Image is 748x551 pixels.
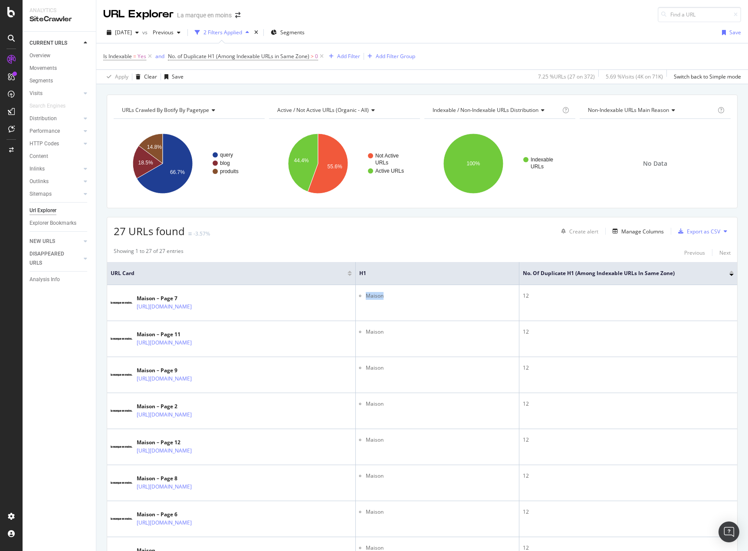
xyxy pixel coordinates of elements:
div: Maison – Page 7 [137,295,220,302]
text: URLs [531,164,544,170]
a: Visits [30,89,81,98]
img: main image [111,405,132,417]
div: Search Engines [30,102,66,111]
button: Add Filter [325,51,360,62]
button: [DATE] [103,26,142,39]
img: main image [111,297,132,308]
a: Outlinks [30,177,81,186]
div: and [155,52,164,60]
div: Clear [144,73,157,80]
input: Find a URL [658,7,741,22]
button: Save [161,70,184,84]
div: Segments [30,76,53,85]
button: Add Filter Group [364,51,415,62]
li: Maison [366,400,515,408]
text: query [220,152,233,158]
button: Previous [684,247,705,258]
div: 12 [523,364,734,372]
a: Explorer Bookmarks [30,219,90,228]
img: main image [111,477,132,489]
div: Export as CSV [687,228,720,235]
div: Explorer Bookmarks [30,219,76,228]
a: Segments [30,76,90,85]
text: 66.7% [170,169,185,175]
a: [URL][DOMAIN_NAME] [137,338,192,347]
div: Content [30,152,48,161]
span: Segments [280,29,305,36]
div: Analytics [30,7,89,14]
button: Segments [267,26,308,39]
span: Is Indexable [103,52,132,60]
text: produits [220,168,239,174]
div: DISAPPEARED URLS [30,249,73,268]
div: Switch back to Simple mode [674,73,741,80]
img: main image [111,513,132,525]
span: 2025 Jul. 31st [115,29,132,36]
button: Previous [149,26,184,39]
a: [URL][DOMAIN_NAME] [137,446,192,455]
span: URL Card [111,269,345,277]
div: Create alert [569,228,598,235]
div: Maison – Page 11 [137,331,220,338]
a: Inlinks [30,164,81,174]
li: Maison [366,472,515,480]
div: Performance [30,127,60,136]
span: Yes [138,50,146,62]
div: 5.69 % Visits ( 4K on 71K ) [606,73,663,80]
div: Distribution [30,114,57,123]
span: URLs Crawled By Botify By pagetype [122,106,209,114]
div: Maison – Page 9 [137,367,220,374]
li: Maison [366,292,515,300]
div: Inlinks [30,164,45,174]
a: [URL][DOMAIN_NAME] [137,482,192,491]
button: Create alert [558,224,598,238]
li: Maison [366,508,515,516]
text: 14.8% [147,144,162,150]
a: CURRENT URLS [30,39,81,48]
div: Visits [30,89,43,98]
a: Url Explorer [30,206,90,215]
div: HTTP Codes [30,139,59,148]
div: Sitemaps [30,190,52,199]
a: Sitemaps [30,190,81,199]
svg: A chart. [269,126,418,201]
div: 12 [523,436,734,444]
span: Active / Not Active URLs (organic - all) [277,106,369,114]
svg: A chart. [114,126,263,201]
div: Add Filter [337,52,360,60]
svg: A chart. [424,126,574,201]
div: Movements [30,64,57,73]
button: Manage Columns [609,226,664,236]
span: 27 URLs found [114,224,185,238]
a: DISAPPEARED URLS [30,249,81,268]
div: Manage Columns [621,228,664,235]
div: Open Intercom Messenger [718,521,739,542]
a: NEW URLS [30,237,81,246]
button: Apply [103,70,128,84]
text: Active URLs [375,168,404,174]
a: Content [30,152,90,161]
text: 55.6% [328,164,342,170]
div: NEW URLS [30,237,55,246]
button: Switch back to Simple mode [670,70,741,84]
div: Showing 1 to 27 of 27 entries [114,247,184,258]
text: 44.4% [294,157,308,164]
a: [URL][DOMAIN_NAME] [137,518,192,527]
img: Equal [188,233,192,235]
div: arrow-right-arrow-left [235,12,240,18]
a: Distribution [30,114,81,123]
img: main image [111,369,132,380]
div: Analysis Info [30,275,60,284]
li: Maison [366,436,515,444]
h4: URLs Crawled By Botify By pagetype [120,103,257,117]
div: CURRENT URLS [30,39,67,48]
span: Non-Indexable URLs Main Reason [588,106,669,114]
div: Previous [684,249,705,256]
div: Next [719,249,731,256]
text: blog [220,160,230,166]
div: La marque en moins [177,11,232,20]
text: Not Active [375,153,399,159]
div: 12 [523,472,734,480]
div: Maison – Page 6 [137,511,220,518]
span: H1 [359,269,502,277]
